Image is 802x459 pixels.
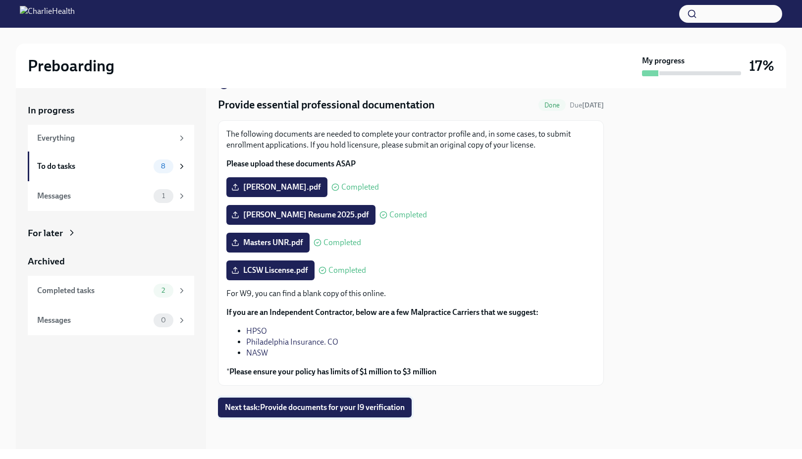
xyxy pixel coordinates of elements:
a: Philadelphia Insurance. CO [246,337,338,347]
span: 2 [156,287,171,294]
span: [PERSON_NAME] Resume 2025.pdf [233,210,369,220]
a: Everything [28,125,194,152]
a: Messages1 [28,181,194,211]
span: 0 [155,316,172,324]
span: 8 [155,162,171,170]
h4: Provide essential professional documentation [218,98,435,112]
div: Everything [37,133,173,144]
p: For W9, you can find a blank copy of this online. [226,288,595,299]
a: Archived [28,255,194,268]
label: Masters UNR.pdf [226,233,310,253]
a: For later [28,227,194,240]
strong: Please upload these documents ASAP [226,159,356,168]
div: For later [28,227,63,240]
span: Completed [341,183,379,191]
label: [PERSON_NAME].pdf [226,177,327,197]
span: Done [538,102,566,109]
h3: 17% [749,57,774,75]
a: To do tasks8 [28,152,194,181]
span: Completed [389,211,427,219]
div: To do tasks [37,161,150,172]
img: CharlieHealth [20,6,75,22]
a: HPSO [246,326,267,336]
span: Completed [328,266,366,274]
div: Messages [37,315,150,326]
span: Completed [323,239,361,247]
a: Messages0 [28,306,194,335]
strong: Please ensure your policy has limits of $1 million to $3 million [229,367,436,376]
a: Completed tasks2 [28,276,194,306]
strong: My progress [642,55,685,66]
h2: Preboarding [28,56,114,76]
strong: [DATE] [582,101,604,109]
label: LCSW Liscense.pdf [226,260,315,280]
span: September 18th, 2025 06:00 [570,101,604,110]
strong: If you are an Independent Contractor, below are a few Malpractice Carriers that we suggest: [226,307,538,317]
span: Masters UNR.pdf [233,238,303,248]
a: In progress [28,104,194,117]
div: Completed tasks [37,285,150,296]
label: [PERSON_NAME] Resume 2025.pdf [226,205,375,225]
span: Due [570,101,604,109]
p: The following documents are needed to complete your contractor profile and, in some cases, to sub... [226,129,595,151]
span: Next task : Provide documents for your I9 verification [225,403,405,412]
span: 1 [156,192,171,200]
div: Messages [37,191,150,202]
button: Next task:Provide documents for your I9 verification [218,398,412,417]
span: [PERSON_NAME].pdf [233,182,321,192]
a: NASW [246,348,268,357]
span: LCSW Liscense.pdf [233,265,308,275]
